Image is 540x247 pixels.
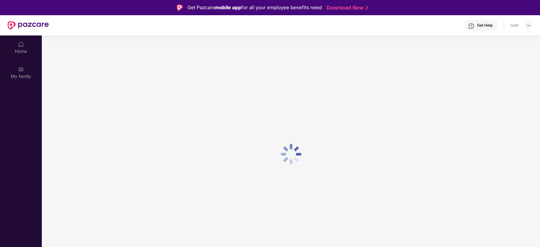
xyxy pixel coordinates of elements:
a: Download Now [327,4,366,11]
div: User [511,23,519,28]
img: Logo [177,4,183,11]
img: svg+xml;base64,PHN2ZyBpZD0iSG9tZSIgeG1sbnM9Imh0dHA6Ly93d3cudzMub3JnLzIwMDAvc3ZnIiB3aWR0aD0iMjAiIG... [18,41,24,47]
img: svg+xml;base64,PHN2ZyBpZD0iRHJvcGRvd24tMzJ4MzIiIHhtbG5zPSJodHRwOi8vd3d3LnczLm9yZy8yMDAwL3N2ZyIgd2... [526,23,531,28]
img: svg+xml;base64,PHN2ZyBpZD0iSGVscC0zMngzMiIgeG1sbnM9Imh0dHA6Ly93d3cudzMub3JnLzIwMDAvc3ZnIiB3aWR0aD... [468,23,474,29]
img: Stroke [365,4,368,11]
strong: mobile app [215,4,241,10]
div: Get Help [477,23,492,28]
div: Get Pazcare for all your employee benefits need [187,4,322,11]
img: svg+xml;base64,PHN2ZyB3aWR0aD0iMjAiIGhlaWdodD0iMjAiIHZpZXdCb3g9IjAgMCAyMCAyMCIgZmlsbD0ibm9uZSIgeG... [18,66,24,73]
img: New Pazcare Logo [8,21,49,29]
